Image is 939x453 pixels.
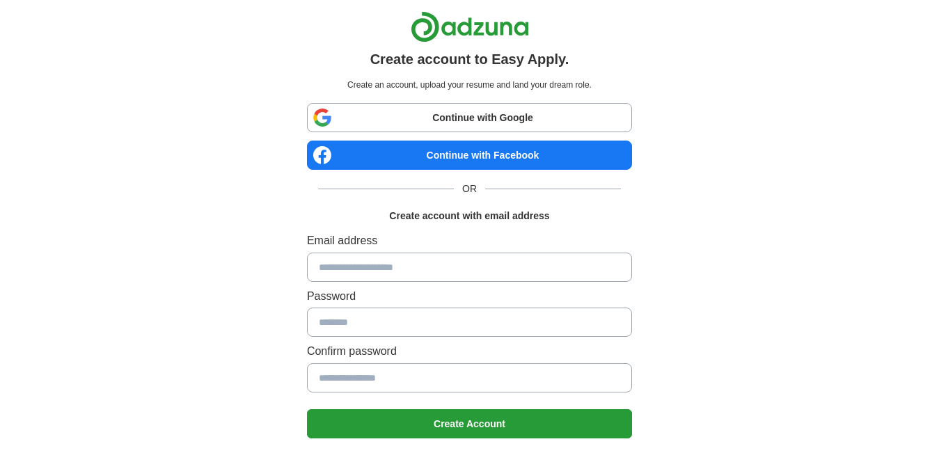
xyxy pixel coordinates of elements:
h1: Create account with email address [389,208,549,223]
label: Confirm password [307,342,632,360]
h1: Create account to Easy Apply. [370,48,569,70]
label: Password [307,287,632,305]
a: Continue with Google [307,103,632,132]
label: Email address [307,232,632,250]
a: Continue with Facebook [307,141,632,170]
p: Create an account, upload your resume and land your dream role. [310,79,629,92]
span: OR [454,181,485,196]
img: Adzuna logo [411,11,529,42]
button: Create Account [307,409,632,438]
